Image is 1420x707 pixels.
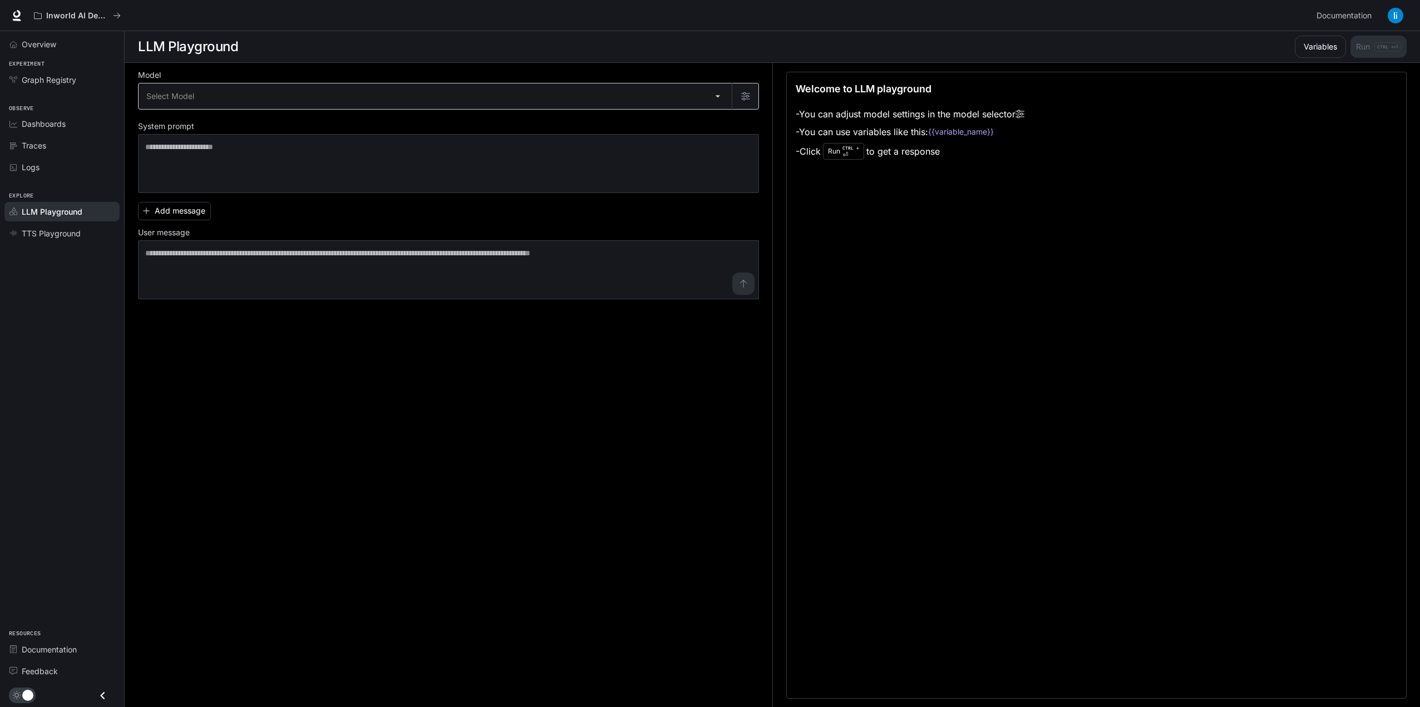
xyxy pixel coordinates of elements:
[4,224,120,243] a: TTS Playground
[4,136,120,155] a: Traces
[4,202,120,221] a: LLM Playground
[22,161,40,173] span: Logs
[22,689,33,701] span: Dark mode toggle
[138,122,194,130] p: System prompt
[90,684,115,707] button: Close drawer
[1384,4,1407,27] button: User avatar
[1388,8,1403,23] img: User avatar
[4,640,120,659] a: Documentation
[138,71,161,79] p: Model
[22,665,58,677] span: Feedback
[796,123,1024,141] li: - You can use variables like this:
[842,145,859,151] p: CTRL +
[842,145,859,158] p: ⏎
[22,140,46,151] span: Traces
[22,206,82,217] span: LLM Playground
[928,126,994,137] code: {{variable_name}}
[1317,9,1372,23] span: Documentation
[1312,4,1380,27] a: Documentation
[22,228,81,239] span: TTS Playground
[138,36,238,58] h1: LLM Playground
[4,34,120,54] a: Overview
[4,70,120,90] a: Graph Registry
[139,83,732,109] div: Select Model
[138,202,211,220] button: Add message
[4,114,120,134] a: Dashboards
[146,91,194,102] span: Select Model
[46,11,109,21] p: Inworld AI Demos
[823,143,864,160] div: Run
[796,81,931,96] p: Welcome to LLM playground
[1295,36,1346,58] button: Variables
[796,105,1024,123] li: - You can adjust model settings in the model selector
[22,38,56,50] span: Overview
[138,229,190,236] p: User message
[22,644,77,655] span: Documentation
[4,157,120,177] a: Logs
[22,74,76,86] span: Graph Registry
[4,661,120,681] a: Feedback
[29,4,126,27] button: All workspaces
[22,118,66,130] span: Dashboards
[796,141,1024,162] li: - Click to get a response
